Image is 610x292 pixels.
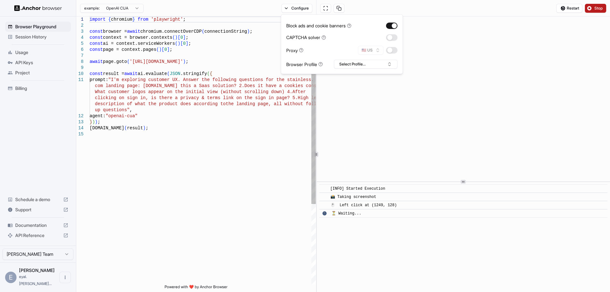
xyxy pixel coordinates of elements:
span: 0 [183,41,186,46]
span: 📸 Taking screenshot [330,195,376,199]
span: 0 [180,35,183,40]
span: ] [183,35,186,40]
span: ; [188,41,191,46]
span: ) [183,59,186,64]
span: ; [146,126,148,131]
span: ) [159,47,161,52]
div: Proxy [286,47,303,54]
span: ( [127,59,130,64]
span: const [90,71,103,76]
span: ; [250,29,252,34]
div: 11 [76,77,84,83]
span: ( [175,41,178,46]
span: thout scrolling down) 4.After [228,89,306,94]
span: ( [207,71,210,76]
div: 5 [76,41,84,47]
span: example: [84,6,100,11]
span: .stringify [180,71,207,76]
span: ) [143,126,146,131]
span: prompt: [90,77,108,82]
span: result = [103,71,124,76]
span: ; [170,47,172,52]
div: Block ads and cookie banners [286,22,351,29]
button: Stop [585,4,606,13]
span: [ [180,41,183,46]
span: ​ [322,210,327,217]
span: ; [98,119,100,125]
div: 2 [76,23,84,29]
span: Stop [594,6,603,11]
div: 12 [76,113,84,119]
span: the landing page, all without follow [226,101,322,106]
span: , [130,107,132,112]
span: ai = context.serviceWorkers [103,41,175,46]
span: ⏳ Waiting... [331,211,361,216]
div: Documentation [5,220,71,230]
span: Browser Playground [15,24,68,30]
span: Eyal Rabinovich [19,268,55,273]
span: "openai-cua" [105,113,138,119]
span: page.goto [103,59,127,64]
span: await [90,59,103,64]
span: ] [186,41,188,46]
span: ​ [322,202,326,208]
span: description of what the product does according to [95,101,226,106]
span: ) [95,119,98,125]
span: What customer logos appear on the initial view (wi [95,89,228,94]
span: up questions" [95,107,130,112]
span: Project [15,70,68,76]
div: Billing [5,83,71,93]
div: 8 [76,59,84,65]
span: { [108,17,111,22]
span: connectionString [204,29,247,34]
span: ( [124,126,127,131]
span: 'playwright' [151,17,183,22]
div: 7 [76,53,84,59]
span: ( [172,35,175,40]
div: 13 [76,119,84,125]
span: Schedule a demo [15,196,61,203]
span: eyal.rabinovich@gmail.com [19,274,52,286]
span: chromium [111,17,132,22]
span: API Reference [15,232,61,239]
span: com landing page: [DOMAIN_NAME] this a Saas solution? 2.Doe [95,83,253,88]
span: ) [247,29,250,34]
span: } [132,17,135,22]
span: Powered with ❤️ by Anchor Browser [165,284,227,292]
button: Select Profile... [334,60,397,69]
span: const [90,29,103,34]
div: Usage [5,47,71,58]
div: API Keys [5,58,71,68]
span: "I'm exploring customer UX. Answer the following q [108,77,242,82]
span: 🖱️ Left click at (1249, 128) [330,203,397,207]
span: context = browser.contexts [103,35,172,40]
span: await [127,29,140,34]
span: 0 [164,47,167,52]
span: s it have a cookies consent bar? 3. [253,83,346,88]
span: const [90,35,103,40]
span: await [124,71,138,76]
span: Support [15,207,61,213]
span: JSON [170,71,180,76]
div: Browser Profile [286,61,323,68]
div: 3 [76,29,84,35]
span: ; [186,35,188,40]
div: API Reference [5,230,71,241]
button: Open in full screen [320,4,331,13]
span: ) [178,41,180,46]
span: clicking on sign in, is there a privacy & terms li [95,95,228,100]
span: nk on the sign in page? 5.High level [228,95,324,100]
span: import [90,17,105,22]
span: ​ [322,186,326,192]
span: ) [92,119,95,125]
div: 10 [76,71,84,77]
span: page = context.pages [103,47,156,52]
span: ] [167,47,170,52]
button: Copy session ID [334,4,344,13]
div: 14 [76,125,84,131]
div: 6 [76,47,84,53]
img: Anchor Logo [14,5,62,11]
span: Session History [15,34,68,40]
span: uestions for the stainless. [242,77,314,82]
div: 9 [76,65,84,71]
